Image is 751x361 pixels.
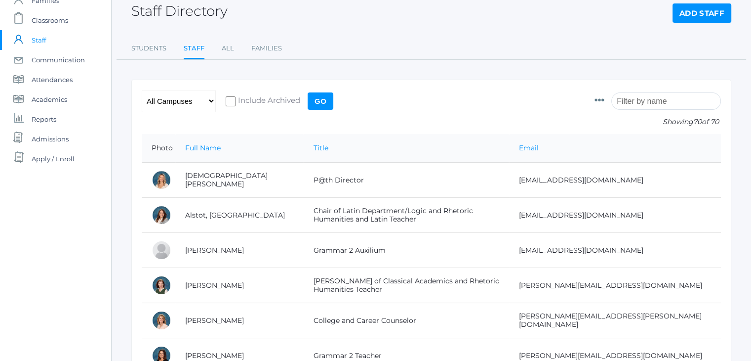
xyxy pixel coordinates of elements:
[175,233,304,268] td: [PERSON_NAME]
[185,143,221,152] a: Full Name
[184,39,204,60] a: Staff
[222,39,234,58] a: All
[509,233,721,268] td: [EMAIL_ADDRESS][DOMAIN_NAME]
[304,163,509,198] td: P@th Director
[236,95,300,107] span: Include Archived
[509,303,721,338] td: [PERSON_NAME][EMAIL_ADDRESS][PERSON_NAME][DOMAIN_NAME]
[308,92,333,110] input: Go
[32,90,67,109] span: Academics
[32,149,75,169] span: Apply / Enroll
[152,311,171,330] div: Lisa Balikian
[131,39,166,58] a: Students
[152,240,171,260] div: Sarah Armstrong
[32,129,69,149] span: Admissions
[611,92,721,110] input: Filter by name
[509,268,721,303] td: [PERSON_NAME][EMAIL_ADDRESS][DOMAIN_NAME]
[672,3,731,23] a: Add Staff
[226,96,236,106] input: Include Archived
[304,233,509,268] td: Grammar 2 Auxilium
[175,198,304,233] td: Alstot, [GEOGRAPHIC_DATA]
[142,134,175,163] th: Photo
[32,50,85,70] span: Communication
[152,275,171,295] div: Maureen Baldwin
[175,303,304,338] td: [PERSON_NAME]
[304,303,509,338] td: College and Career Counselor
[32,109,56,129] span: Reports
[32,70,73,90] span: Attendances
[251,39,282,58] a: Families
[32,10,68,30] span: Classrooms
[594,117,721,127] p: Showing of 70
[693,117,702,126] span: 70
[519,143,539,152] a: Email
[152,170,171,190] div: Heather Albanese
[304,198,509,233] td: Chair of Latin Department/Logic and Rhetoric Humanities and Latin Teacher
[175,163,304,198] td: [DEMOGRAPHIC_DATA][PERSON_NAME]
[509,198,721,233] td: [EMAIL_ADDRESS][DOMAIN_NAME]
[509,163,721,198] td: [EMAIL_ADDRESS][DOMAIN_NAME]
[152,205,171,225] div: Jordan Alstot
[131,3,228,19] h2: Staff Directory
[32,30,46,50] span: Staff
[304,268,509,303] td: [PERSON_NAME] of Classical Academics and Rhetoric Humanities Teacher
[314,143,328,152] a: Title
[175,268,304,303] td: [PERSON_NAME]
